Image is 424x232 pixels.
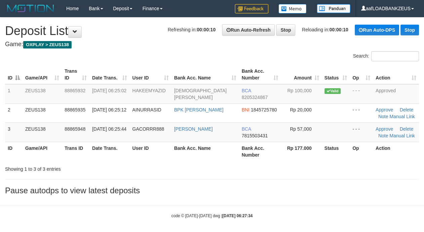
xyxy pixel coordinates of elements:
h3: Pause autodps to view latest deposits [5,186,419,195]
th: Action: activate to sort column ascending [373,65,419,84]
th: Trans ID [62,142,89,161]
th: Op [350,142,373,161]
th: Trans ID: activate to sort column ascending [62,65,89,84]
th: Status: activate to sort column ascending [322,65,350,84]
th: Bank Acc. Number [239,142,281,161]
td: 3 [5,123,23,142]
th: User ID: activate to sort column ascending [130,65,171,84]
span: Refreshing in: [168,27,215,32]
h4: Game: [5,41,419,48]
td: ZEUS138 [23,103,62,123]
a: Delete [400,126,413,132]
td: 2 [5,103,23,123]
th: Date Trans.: activate to sort column ascending [89,65,130,84]
a: Note [378,114,388,119]
strong: 00:00:10 [197,27,216,32]
span: Rp 57,000 [290,126,312,132]
a: [DEMOGRAPHIC_DATA][PERSON_NAME] [174,88,227,100]
td: - - - [350,123,373,142]
a: Stop [276,24,295,36]
a: BPK [PERSON_NAME] [174,107,223,112]
th: Game/API: activate to sort column ascending [23,65,62,84]
a: Note [378,133,388,138]
small: code © [DATE]-[DATE] dwg | [171,213,253,218]
span: BCA [242,126,251,132]
span: HAKEEMYAZID [132,88,166,93]
td: ZEUS138 [23,123,62,142]
th: Bank Acc. Name [171,142,239,161]
th: Op: activate to sort column ascending [350,65,373,84]
h1: Deposit List [5,24,419,38]
th: Amount: activate to sort column ascending [281,65,322,84]
th: User ID [130,142,171,161]
a: Run Auto-DPS [355,25,399,35]
input: Search: [371,51,419,61]
th: Game/API [23,142,62,161]
strong: [DATE] 06:27:34 [222,213,253,218]
span: Copy 8205324867 to clipboard [242,95,268,100]
span: Rp 100,000 [287,88,311,93]
td: - - - [350,84,373,104]
span: Copy 7815503431 to clipboard [242,133,268,138]
th: Action [373,142,419,161]
td: 1 [5,84,23,104]
div: Showing 1 to 3 of 3 entries [5,163,172,172]
span: GACORRR888 [132,126,164,132]
span: BNI [242,107,249,112]
a: Approve [376,126,393,132]
span: OXPLAY > ZEUS138 [23,41,72,48]
span: 88865935 [65,107,85,112]
th: Bank Acc. Number: activate to sort column ascending [239,65,281,84]
span: [DATE] 06:25:02 [92,88,126,93]
a: Stop [400,25,419,35]
a: Run Auto-Refresh [222,24,275,36]
img: panduan.png [317,4,350,13]
img: Feedback.jpg [235,4,268,13]
a: Approve [376,107,393,112]
strong: 00:00:10 [330,27,348,32]
a: Manual Link [389,133,415,138]
th: Rp 177.000 [281,142,322,161]
span: Rp 20,000 [290,107,312,112]
th: Status [322,142,350,161]
th: ID [5,142,23,161]
span: 88865932 [65,88,85,93]
span: AINURRASID [132,107,161,112]
img: MOTION_logo.png [5,3,56,13]
span: [DATE] 06:25:12 [92,107,126,112]
span: Reloading in: [302,27,348,32]
a: Manual Link [389,114,415,119]
td: - - - [350,103,373,123]
span: 88865948 [65,126,85,132]
span: Valid transaction [325,88,341,94]
td: Approved [373,84,419,104]
th: Bank Acc. Name: activate to sort column ascending [171,65,239,84]
span: Copy 1845725780 to clipboard [251,107,277,112]
td: ZEUS138 [23,84,62,104]
th: ID: activate to sort column descending [5,65,23,84]
th: Date Trans. [89,142,130,161]
span: [DATE] 06:25:44 [92,126,126,132]
a: [PERSON_NAME] [174,126,213,132]
span: BCA [242,88,251,93]
img: Button%20Memo.svg [279,4,307,13]
label: Search: [353,51,419,61]
a: Delete [400,107,413,112]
